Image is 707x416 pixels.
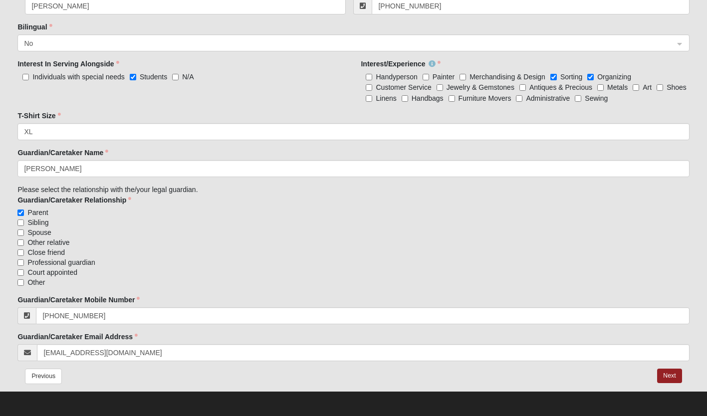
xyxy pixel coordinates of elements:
[17,229,24,236] input: Spouse
[17,269,24,276] input: Court appointed
[597,73,631,81] span: Organizing
[366,95,372,102] input: Linens
[433,73,455,81] span: Painter
[361,59,440,69] label: Interest/Experience
[17,295,140,305] label: Guardian/Caretaker Mobile Number
[27,227,51,237] span: Spouse
[27,237,69,247] span: Other relative
[643,83,652,91] span: Art
[460,74,466,80] input: Merchandising & Design
[25,369,62,384] button: Previous
[657,84,663,91] input: Shoes
[32,73,124,81] span: Individuals with special needs
[529,83,592,91] span: Antiques & Precious
[182,73,194,81] span: N/A
[27,267,77,277] span: Court appointed
[376,73,417,81] span: Handyperson
[366,84,372,91] input: Customer Service
[587,74,594,80] input: Organizing
[667,83,687,91] span: Shoes
[27,217,48,227] span: Sibling
[27,247,65,257] span: Close friend
[140,73,167,81] span: Students
[17,249,24,256] input: Close friend
[366,74,372,80] input: Handyperson
[27,277,45,287] span: Other
[27,208,48,217] span: Parent
[560,73,582,81] span: Sorting
[172,74,179,80] input: N/A
[449,95,455,102] input: Furniture Movers
[516,95,522,102] input: Administrative
[17,239,24,246] input: Other relative
[437,84,443,91] input: Jewelry & Gemstones
[17,59,119,69] label: Interest In Serving Alongside
[585,94,608,102] span: Sewing
[526,94,570,102] span: Administrative
[412,94,444,102] span: Handbags
[17,22,52,32] label: Bilingual
[575,95,581,102] input: Sewing
[376,94,396,102] span: Linens
[519,84,526,91] input: Antiques & Precious
[17,279,24,286] input: Other
[27,257,95,267] span: Professional guardian
[17,195,131,205] label: Guardian/Caretaker Relationship
[17,219,24,226] input: Sibling
[17,148,108,158] label: Guardian/Caretaker Name
[470,73,545,81] span: Merchandising & Design
[607,83,628,91] span: Metals
[423,74,429,80] input: Painter
[24,38,665,49] span: No
[17,259,24,266] input: Professional guardian
[17,111,60,121] label: T-Shirt Size
[402,95,408,102] input: Handbags
[130,74,136,80] input: Students
[597,84,604,91] input: Metals
[447,83,514,91] span: Jewelry & Gemstones
[22,74,29,80] input: Individuals with special needs
[657,369,682,383] button: Next
[17,209,24,216] input: Parent
[376,83,431,91] span: Customer Service
[17,332,138,342] label: Guardian/Caretaker Email Address
[459,94,511,102] span: Furniture Movers
[550,74,557,80] input: Sorting
[633,84,639,91] input: Art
